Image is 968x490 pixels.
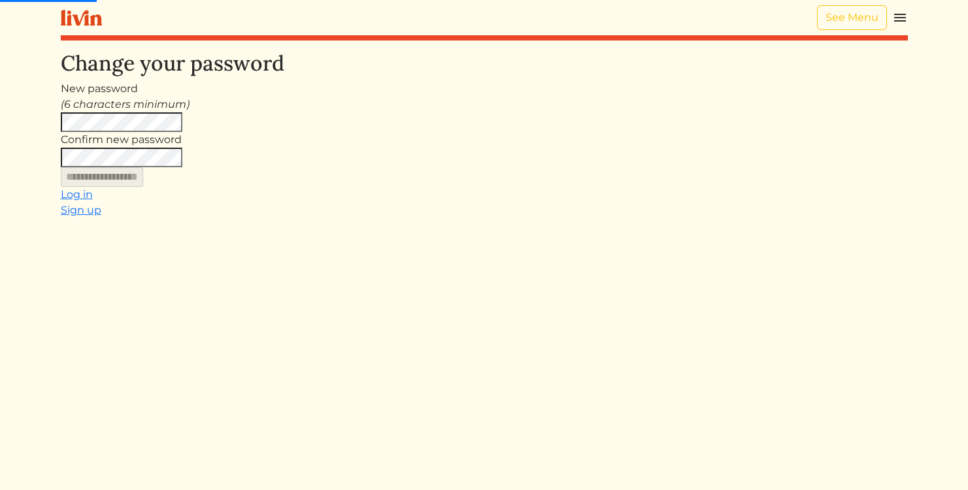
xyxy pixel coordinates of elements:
a: Sign up [61,204,101,216]
img: menu_hamburger-cb6d353cf0ecd9f46ceae1c99ecbeb4a00e71ca567a856bd81f57e9d8c17bb26.svg [892,10,908,25]
h2: Change your password [61,51,908,76]
label: New password [61,81,138,97]
em: (6 characters minimum) [61,98,190,110]
a: See Menu [817,5,887,30]
img: livin-logo-a0d97d1a881af30f6274990eb6222085a2533c92bbd1e4f22c21b4f0d0e3210c.svg [61,10,102,26]
a: Log in [61,188,93,201]
label: Confirm new password [61,132,182,148]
